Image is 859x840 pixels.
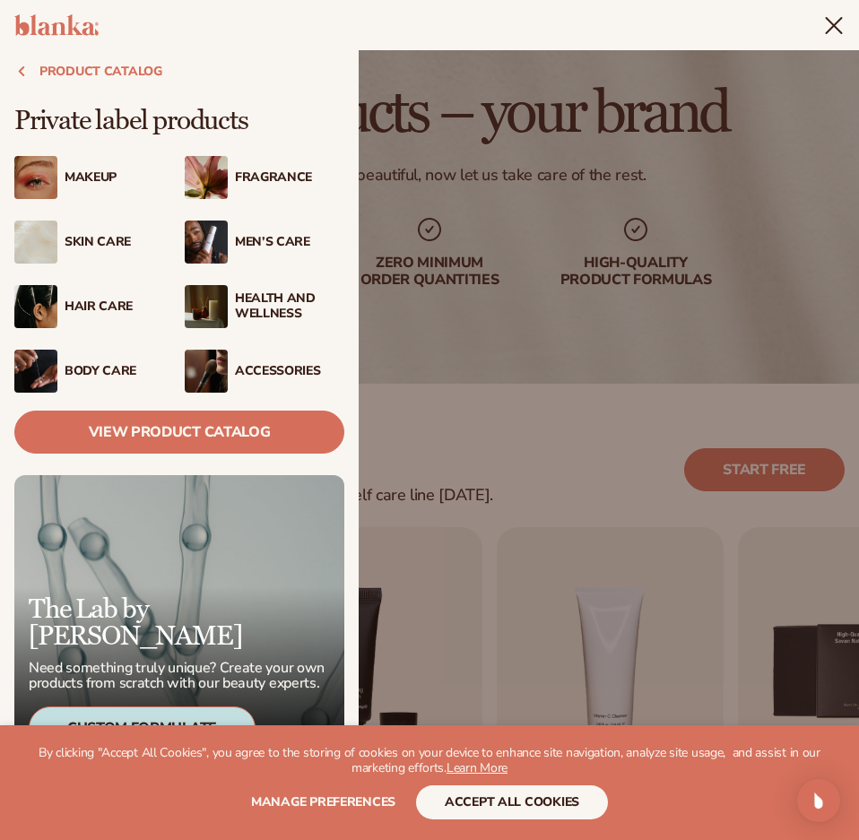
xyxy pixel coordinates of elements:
a: Male holding moisturizer bottle. Men’s Care [185,217,344,267]
a: Female with makeup brush. Accessories [185,346,344,396]
a: View Product Catalog [14,411,344,454]
div: Skin Care [65,235,174,250]
a: Microscopic product formula. The Lab by [PERSON_NAME] Need something truly unique? Create your ow... [14,475,344,767]
a: Learn More [447,759,508,776]
div: Makeup [65,170,174,186]
a: Female hair pulled back with clips. Hair Care [14,281,174,332]
span: Manage preferences [251,793,395,810]
a: Female with glitter eye makeup. Makeup [14,152,174,203]
p: By clicking "Accept All Cookies", you agree to the storing of cookies on your device to enhance s... [36,746,823,776]
a: Candles and incense on table. Health And Wellness [185,281,344,332]
img: logo [14,14,99,36]
div: Fragrance [235,170,344,186]
div: Health And Wellness [235,291,344,322]
a: Cream moisturizer swatch. Skin Care [14,217,174,267]
img: Male hand applying moisturizer. [14,350,57,393]
summary: Menu [823,14,845,36]
button: Manage preferences [251,785,395,819]
button: accept all cookies [416,785,608,819]
div: Accessories [235,364,344,379]
p: The Lab by [PERSON_NAME] [29,596,330,650]
img: Male holding moisturizer bottle. [185,221,228,264]
img: Cream moisturizer swatch. [14,221,57,264]
a: Male hand applying moisturizer. Body Care [14,346,174,396]
a: Pink blooming flower. Fragrance [185,152,344,203]
p: Need something truly unique? Create your own products from scratch with our beauty experts. [29,661,330,692]
img: Female with makeup brush. [185,350,228,393]
img: Female with glitter eye makeup. [14,156,57,199]
p: Private label products [14,108,344,134]
img: Female hair pulled back with clips. [14,285,57,328]
div: Open Intercom Messenger [797,779,840,822]
img: Pink blooming flower. [185,156,228,199]
div: Body Care [65,364,174,379]
img: Candles and incense on table. [185,285,228,328]
div: Custom Formulate [29,706,256,749]
div: Hair Care [65,299,174,315]
div: Men’s Care [235,235,344,250]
